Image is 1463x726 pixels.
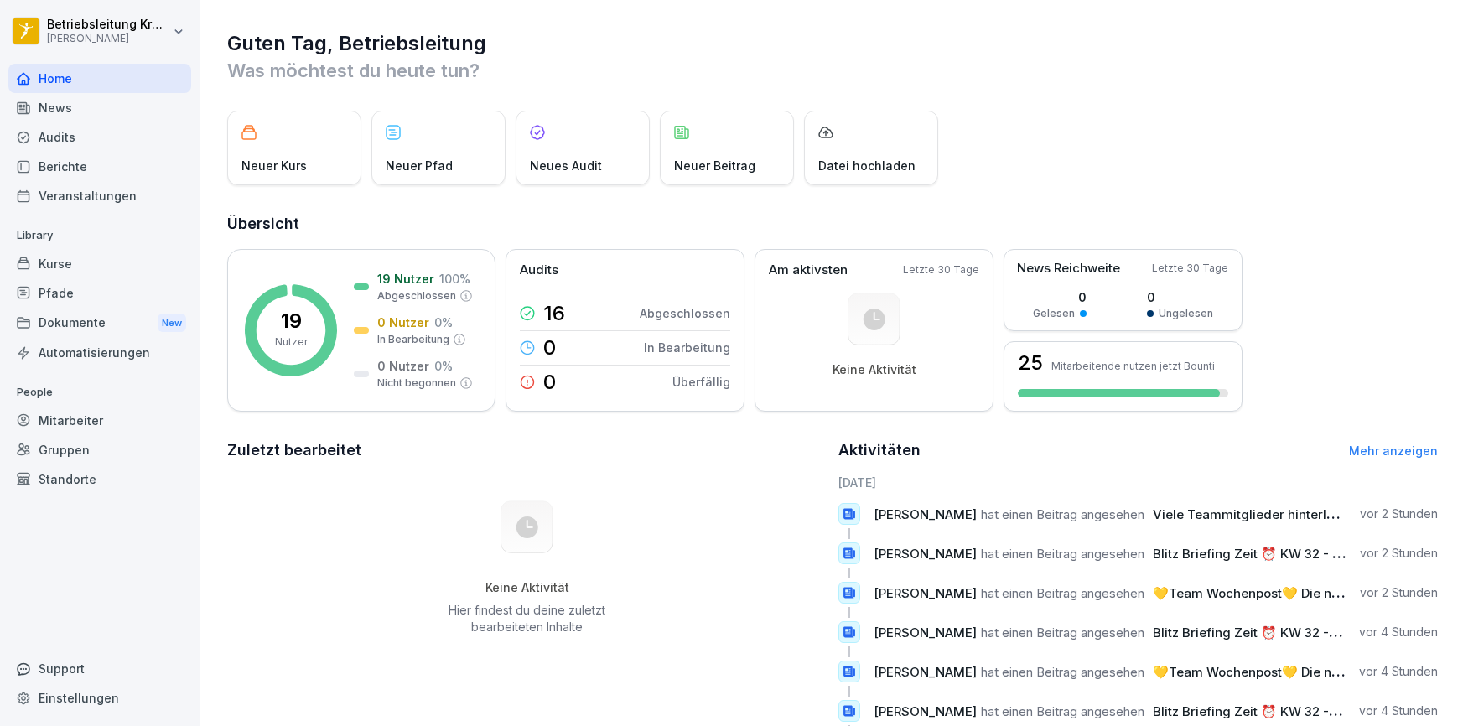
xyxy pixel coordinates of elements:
p: People [8,379,191,406]
span: [PERSON_NAME] [874,506,977,522]
span: [PERSON_NAME] [874,664,977,680]
p: Am aktivsten [769,261,848,280]
p: Betriebsleitung Krefeld [47,18,169,32]
p: vor 2 Stunden [1360,584,1438,601]
p: Library [8,222,191,249]
p: 0 % [434,314,453,331]
p: Neuer Kurs [241,157,307,174]
a: News [8,93,191,122]
p: Was möchtest du heute tun? [227,57,1438,84]
a: Pfade [8,278,191,308]
span: hat einen Beitrag angesehen [981,703,1144,719]
p: 19 [281,311,302,331]
span: hat einen Beitrag angesehen [981,546,1144,562]
h2: Übersicht [227,212,1438,236]
p: Keine Aktivität [833,362,916,377]
h3: 25 [1018,353,1043,373]
p: In Bearbeitung [644,339,730,356]
p: vor 2 Stunden [1360,545,1438,562]
a: Standorte [8,464,191,494]
span: [PERSON_NAME] [874,546,977,562]
h5: Keine Aktivität [443,580,612,595]
p: [PERSON_NAME] [47,33,169,44]
p: Audits [520,261,558,280]
p: Mitarbeitende nutzen jetzt Bounti [1051,360,1215,372]
p: Überfällig [672,373,730,391]
p: Letzte 30 Tage [1152,261,1228,276]
a: DokumenteNew [8,308,191,339]
p: Neuer Pfad [386,157,453,174]
p: Ungelesen [1159,306,1213,321]
span: hat einen Beitrag angesehen [981,664,1144,680]
p: News Reichweite [1017,259,1120,278]
p: In Bearbeitung [377,332,449,347]
p: 19 Nutzer [377,270,434,288]
a: Veranstaltungen [8,181,191,210]
p: vor 4 Stunden [1359,703,1438,719]
p: 0 Nutzer [377,357,429,375]
p: 100 % [439,270,470,288]
p: Abgeschlossen [640,304,730,322]
p: Hier findest du deine zuletzt bearbeiteten Inhalte [443,602,612,635]
p: 0 [1147,288,1213,306]
a: Kurse [8,249,191,278]
a: Home [8,64,191,93]
span: hat einen Beitrag angesehen [981,506,1144,522]
a: Mitarbeiter [8,406,191,435]
p: Nicht begonnen [377,376,456,391]
span: [PERSON_NAME] [874,585,977,601]
p: 0 [543,338,556,358]
p: 0 % [434,357,453,375]
p: 0 Nutzer [377,314,429,331]
span: hat einen Beitrag angesehen [981,585,1144,601]
p: Nutzer [275,334,308,350]
h2: Aktivitäten [838,438,921,462]
p: Neues Audit [530,157,602,174]
a: Audits [8,122,191,152]
h2: Zuletzt bearbeitet [227,438,827,462]
a: Gruppen [8,435,191,464]
span: [PERSON_NAME] [874,625,977,640]
div: Dokumente [8,308,191,339]
p: Gelesen [1033,306,1075,321]
span: hat einen Beitrag angesehen [981,625,1144,640]
a: Automatisierungen [8,338,191,367]
p: 16 [543,303,565,324]
div: Support [8,654,191,683]
p: vor 4 Stunden [1359,624,1438,640]
a: Berichte [8,152,191,181]
h1: Guten Tag, Betriebsleitung [227,30,1438,57]
a: Mehr anzeigen [1349,443,1438,458]
p: vor 2 Stunden [1360,506,1438,522]
p: 0 [1033,288,1087,306]
p: Datei hochladen [818,157,916,174]
p: 0 [543,372,556,392]
div: New [158,314,186,333]
p: Abgeschlossen [377,288,456,303]
p: vor 4 Stunden [1359,663,1438,680]
p: Neuer Beitrag [674,157,755,174]
h6: [DATE] [838,474,1438,491]
a: Einstellungen [8,683,191,713]
p: Letzte 30 Tage [903,262,979,277]
span: [PERSON_NAME] [874,703,977,719]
